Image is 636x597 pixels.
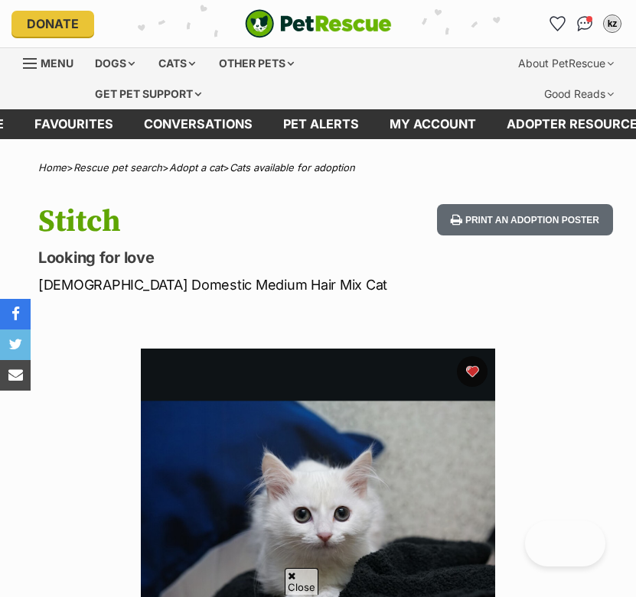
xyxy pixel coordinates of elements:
span: Close [285,568,318,595]
a: Conversations [572,11,597,36]
a: My account [374,109,491,139]
iframe: Help Scout Beacon - Open [525,521,605,566]
a: conversations [129,109,268,139]
div: About PetRescue [507,48,625,79]
h1: Stitch [38,204,393,239]
button: My account [600,11,625,36]
a: Favourites [545,11,569,36]
a: Menu [23,48,84,76]
div: Dogs [84,48,145,79]
button: favourite [457,356,488,387]
a: Adopt a cat [169,161,223,174]
button: Print an adoption poster [437,204,613,235]
ul: Account quick links [545,11,625,36]
p: Looking for love [38,247,393,268]
a: PetRescue [245,9,392,38]
div: Other pets [208,48,305,79]
img: logo-cat-932fe2b9b8326f06289b0f2fb663e598f794de774fb13d1741a6617ecf9a85b4.svg [245,9,392,38]
a: Cats available for adoption [230,161,355,174]
div: kz [605,16,620,31]
a: Pet alerts [268,109,374,139]
a: Rescue pet search [73,161,162,174]
a: Favourites [19,109,129,139]
div: Cats [148,48,206,79]
img: chat-41dd97257d64d25036548639549fe6c8038ab92f7586957e7f3b1b290dea8141.svg [577,16,593,31]
p: [DEMOGRAPHIC_DATA] Domestic Medium Hair Mix Cat [38,274,393,295]
a: Donate [11,11,94,37]
div: Get pet support [84,79,212,109]
div: Good Reads [533,79,625,109]
a: Home [38,161,67,174]
span: Menu [41,57,73,70]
